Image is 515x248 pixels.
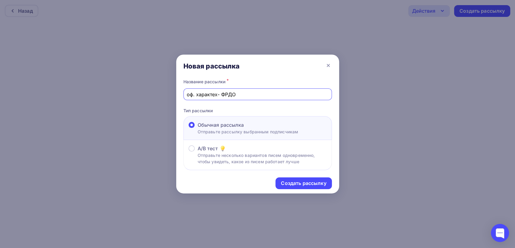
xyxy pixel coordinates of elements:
[183,78,332,86] div: Название рассылки
[198,152,327,165] p: Отправьте несколько вариантов писем одновременно, чтобы увидеть, какое из писем работает лучше
[183,62,240,70] div: Новая рассылка
[281,180,326,187] div: Создать рассылку
[187,91,328,98] input: Придумайте название рассылки
[198,145,218,152] span: A/B тест
[198,129,298,135] p: Отправьте рассылку выбранным подписчикам
[198,121,244,129] span: Обычная рассылка
[183,107,332,114] p: Тип рассылки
